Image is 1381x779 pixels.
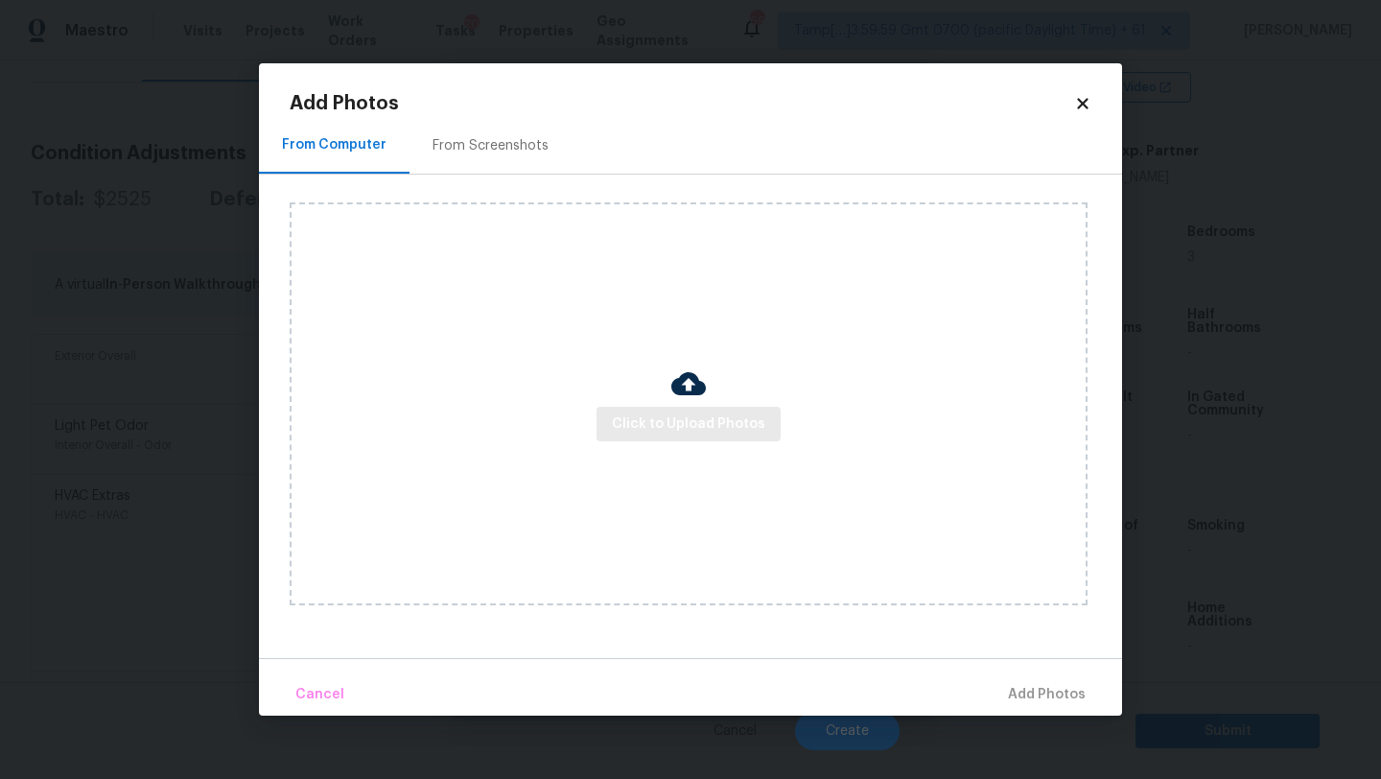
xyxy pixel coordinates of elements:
[433,136,549,155] div: From Screenshots
[597,407,781,442] button: Click to Upload Photos
[295,683,344,707] span: Cancel
[282,135,386,154] div: From Computer
[290,94,1074,113] h2: Add Photos
[612,413,765,437] span: Click to Upload Photos
[288,674,352,716] button: Cancel
[671,366,706,401] img: Cloud Upload Icon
